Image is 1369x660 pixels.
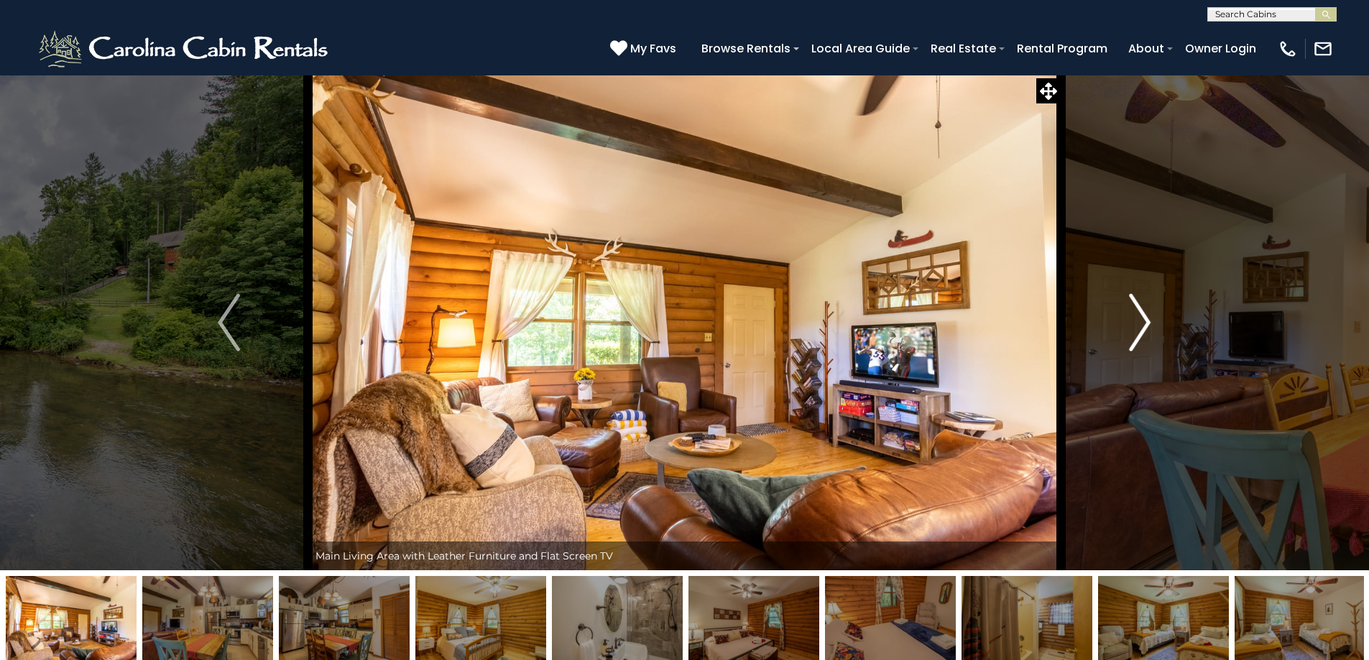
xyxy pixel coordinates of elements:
[1121,36,1171,61] a: About
[694,36,798,61] a: Browse Rentals
[1061,75,1219,570] button: Next
[610,39,680,58] a: My Favs
[308,542,1061,570] div: Main Living Area with Leather Furniture and Flat Screen TV
[149,75,308,570] button: Previous
[1313,39,1333,59] img: mail-regular-white.png
[630,39,676,57] span: My Favs
[1010,36,1115,61] a: Rental Program
[1278,39,1298,59] img: phone-regular-white.png
[36,27,334,70] img: White-1-2.png
[1178,36,1263,61] a: Owner Login
[1129,294,1151,351] img: arrow
[804,36,917,61] a: Local Area Guide
[218,294,239,351] img: arrow
[923,36,1003,61] a: Real Estate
